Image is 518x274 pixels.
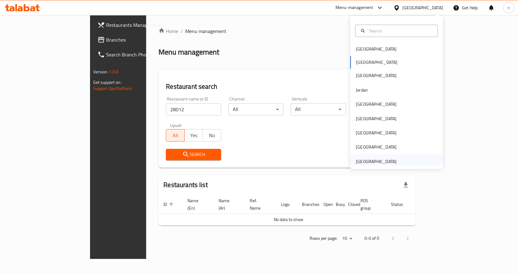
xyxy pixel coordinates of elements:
span: Ref. Name [250,197,269,212]
label: Upsell [170,123,182,127]
div: [GEOGRAPHIC_DATA] [356,158,397,165]
span: Name (Ar) [219,197,237,212]
div: Jordan [356,87,368,93]
a: Search Branch Phone [92,47,177,62]
li: / [181,27,183,35]
div: [GEOGRAPHIC_DATA] [356,46,397,52]
span: Search [171,151,216,158]
span: 1.0.0 [109,68,119,76]
p: Rows per page: [310,235,337,242]
span: Yes [187,131,200,140]
th: Busy [331,195,343,214]
th: Closed [343,195,356,214]
p: 0-0 of 0 [364,235,379,242]
a: Restaurants Management [92,18,177,32]
span: No data to show [274,215,303,223]
h2: Restaurants list [163,180,208,190]
div: [GEOGRAPHIC_DATA] [356,115,397,122]
nav: breadcrumb [158,27,416,35]
span: Name (En) [187,197,206,212]
span: Status [391,201,411,208]
table: enhanced table [158,195,440,226]
span: Version: [93,68,108,76]
div: [GEOGRAPHIC_DATA] [356,101,397,108]
h2: Restaurant search [166,82,408,91]
a: Support.OpsPlatform [93,84,132,92]
div: All [291,103,346,116]
span: Get support on: [93,78,121,86]
div: [GEOGRAPHIC_DATA] [356,72,397,79]
input: Search for restaurant name or ID.. [166,103,221,116]
span: Restaurants Management [106,21,172,29]
span: All [169,131,182,140]
div: [GEOGRAPHIC_DATA] [356,144,397,150]
th: Branches [297,195,319,214]
div: [GEOGRAPHIC_DATA] [356,129,397,136]
input: Search [367,27,434,34]
th: Open [319,195,331,214]
span: Search Branch Phone [106,51,172,58]
span: Branches [106,36,172,43]
div: Export file [398,178,413,192]
h2: Menu management [158,47,219,57]
th: Logo [276,195,297,214]
button: No [203,129,221,141]
div: All [228,103,284,116]
div: Rows per page: [340,234,355,243]
button: Yes [184,129,203,141]
span: n [508,4,510,11]
span: ID [163,201,175,208]
button: All [166,129,184,141]
span: Menu management [185,27,226,35]
button: Search [166,149,221,160]
a: Branches [92,32,177,47]
div: Menu-management [335,4,373,11]
span: POS group [360,197,379,212]
span: No [205,131,219,140]
div: [GEOGRAPHIC_DATA] [402,4,443,11]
